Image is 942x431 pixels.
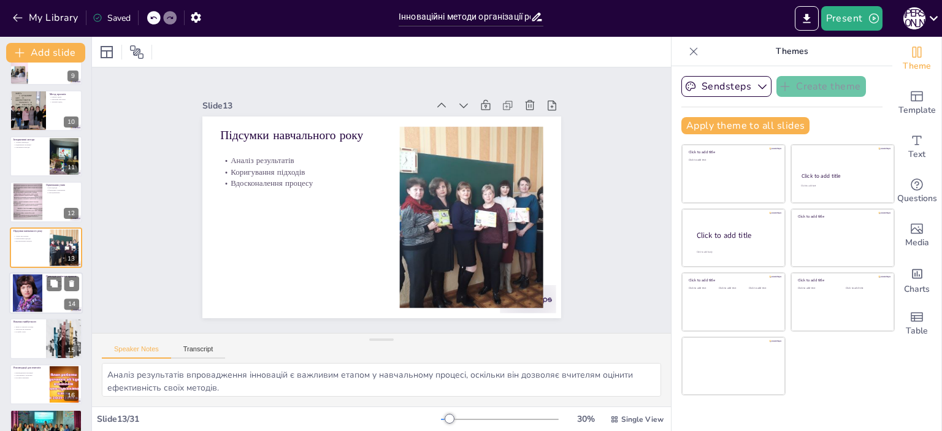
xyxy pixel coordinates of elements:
div: Click to add title [802,172,883,180]
div: 30 % [571,413,600,425]
button: Speaker Notes [102,345,171,359]
p: Підсумки навчального року [235,94,397,144]
div: Slide 13 [224,64,448,123]
button: Sendsteps [681,76,772,97]
p: Активна взаємодія [13,141,46,143]
p: Заключні думки [13,411,78,415]
button: Apply theme to all slides [681,117,810,134]
div: Click to add text [749,287,776,290]
div: Slide 13 / 31 [97,413,441,425]
div: 10 [64,116,78,128]
div: Click to add text [689,287,716,290]
button: Delete Slide [64,276,79,291]
p: Реальні задачі [50,96,78,98]
p: Нові підходи [46,187,78,189]
p: Потреби учнів [13,330,42,333]
span: Position [129,45,144,59]
div: Click to add title [689,278,776,283]
div: 10 [10,90,82,131]
div: 11 [10,136,82,177]
div: Add images, graphics, shapes or video [892,213,941,257]
div: 16 [10,364,82,405]
span: Template [898,104,936,117]
button: І [PERSON_NAME] [903,6,925,31]
p: Підвищення мотивації [13,143,46,146]
div: Add charts and graphs [892,257,941,302]
span: Theme [903,59,931,73]
div: Click to add text [719,287,746,290]
p: Коригування підходів [228,134,388,178]
p: Формативне оцінювання [46,189,78,192]
p: Виклики майбутнього [13,321,42,324]
p: Вдосконалення процесу [13,240,46,242]
span: Table [906,324,928,338]
p: Постійне навчання [13,376,46,379]
div: Click to add title [798,214,886,219]
div: Click to add text [798,287,837,290]
div: 11 [64,162,78,173]
button: Present [821,6,883,31]
p: Вдосконалення процесу [226,145,386,189]
button: Duplicate Slide [47,276,61,291]
input: Insert title [399,8,530,26]
div: Click to add title [689,150,776,154]
div: 15 [64,345,78,356]
p: Різноманітні методи [13,146,46,148]
div: 16 [64,390,78,401]
p: Критичне мислення [50,98,78,101]
p: Творчий підхід [50,100,78,102]
p: Успішні практики [46,280,79,283]
div: 13 [64,253,78,264]
p: Самооцінювання [46,191,78,194]
p: Аналіз результатів [13,235,46,237]
button: My Library [9,8,83,28]
div: Click to add title [798,278,886,283]
p: Адаптація до змін [13,415,78,418]
div: 13 [10,227,82,268]
p: Оцінювання учнів [46,183,78,187]
p: Рекомендації для вчителів [13,366,46,370]
span: Charts [904,283,930,296]
span: Questions [897,192,937,205]
div: Add ready made slides [892,81,941,125]
p: Обмін досвідом [46,283,79,285]
div: 12 [10,181,82,222]
div: Get real-time input from your audience [892,169,941,213]
button: Transcript [171,345,226,359]
div: 15 [10,318,82,359]
button: Export to PowerPoint [795,6,819,31]
p: Аналіз результатів [231,123,391,167]
div: 9 [67,71,78,82]
div: 9 [10,45,82,85]
span: Text [908,148,925,161]
div: І [PERSON_NAME] [903,7,925,29]
p: Розвиток спільноти [46,285,79,288]
div: Change the overall theme [892,37,941,81]
div: Click to add title [697,230,775,240]
p: Приклади успішних практик [46,275,79,278]
p: Впровадження інновацій [13,372,46,374]
p: Технологічні новинки [13,329,42,331]
p: Інтерактивні методи [13,138,46,142]
p: Використання інновацій [13,417,78,419]
p: Підсумки навчального року [13,229,46,233]
div: Layout [97,42,117,62]
div: 14 [9,272,83,314]
p: Коригування підходів [13,237,46,240]
button: Add slide [6,43,85,63]
p: Метод проектів [50,93,78,96]
div: Add text boxes [892,125,941,169]
div: Click to add text [846,287,884,290]
div: 14 [64,299,79,310]
div: Add a table [892,302,941,346]
button: Create theme [776,76,866,97]
div: Click to add body [697,250,774,253]
div: Click to add text [801,185,883,188]
textarea: Аналіз результатів впровадження інновацій є важливим етапом у навчальному процесі, оскільки він д... [102,363,661,397]
p: Постійний розвиток [13,419,78,422]
div: 12 [64,208,78,219]
p: Спілкування з колегами [13,374,46,376]
p: Themes [703,37,880,66]
p: Зміни в освітній політиці [13,326,42,329]
span: Media [905,236,929,250]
